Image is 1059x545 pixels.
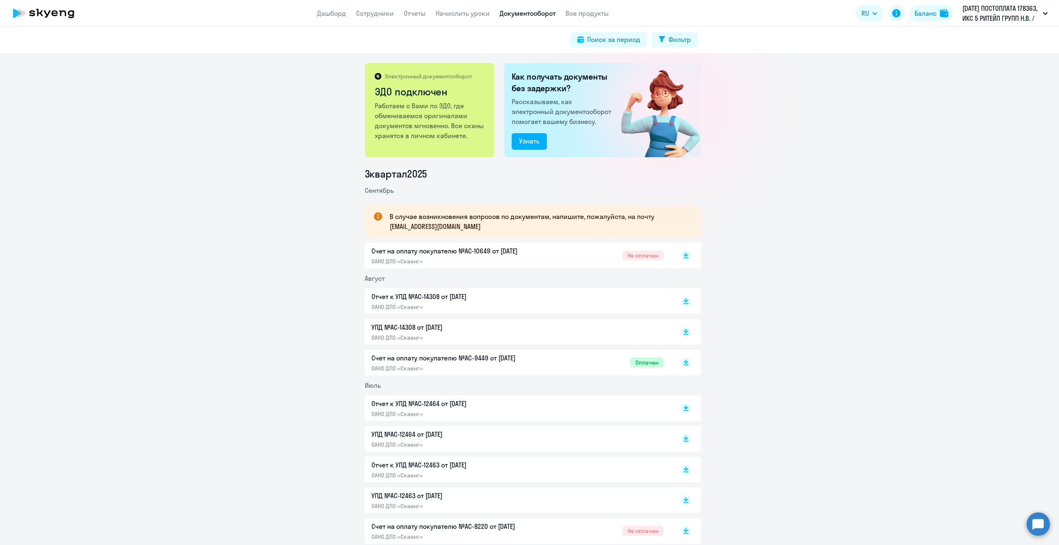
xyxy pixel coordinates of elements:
[371,246,664,265] a: Счет на оплату покупателю №AC-10649 от [DATE]ОАНО ДПО «Скаенг»Не оплачен
[375,101,486,141] p: Работаем с Вами по ЭДО, где обмениваемся оригиналами документов мгновенно. Все сканы хранятся в л...
[371,533,546,540] p: ОАНО ДПО «Скаенг»
[587,34,640,44] div: Поиск за период
[566,9,609,17] a: Все продукты
[371,322,664,341] a: УПД №AC-14308 от [DATE]ОАНО ДПО «Скаенг»
[356,9,394,17] a: Сотрудники
[371,303,546,311] p: ОАНО ДПО «Скаенг»
[371,365,546,372] p: ОАНО ДПО «Скаенг»
[630,358,664,367] span: Оплачен
[571,32,647,47] button: Поиск за период
[365,381,381,389] span: Июль
[500,9,556,17] a: Документооборот
[371,353,546,363] p: Счет на оплату покупателю №AC-9449 от [DATE]
[404,9,426,17] a: Отчеты
[371,429,664,448] a: УПД №AC-12464 от [DATE]ОАНО ДПО «Скаенг»
[371,491,664,510] a: УПД №AC-12463 от [DATE]ОАНО ДПО «Скаенг»
[371,399,664,418] a: Отчет к УПД №AC-12464 от [DATE]ОАНО ДПО «Скаенг»
[371,334,546,341] p: ОАНО ДПО «Скаенг»
[371,491,546,501] p: УПД №AC-12463 от [DATE]
[622,526,664,536] span: Не оплачен
[962,3,1039,23] p: [DATE] ПОСТОПЛАТА 178363, ИКС 5 РИТЕЙЛ ГРУПП Н.В. / X5 RETAIL GROUP N.V.
[371,322,546,332] p: УПД №AC-14308 от [DATE]
[371,460,664,479] a: Отчет к УПД №AC-12463 от [DATE]ОАНО ДПО «Скаенг»
[371,399,546,409] p: Отчет к УПД №AC-12464 от [DATE]
[371,441,546,448] p: ОАНО ДПО «Скаенг»
[512,97,615,127] p: Рассказываем, как электронный документооборот помогает вашему бизнесу.
[371,521,664,540] a: Счет на оплату покупателю №AC-8220 от [DATE]ОАНО ДПО «Скаенг»Не оплачен
[669,34,691,44] div: Фильтр
[915,8,937,18] div: Баланс
[365,186,394,195] span: Сентябрь
[365,274,385,282] span: Август
[512,71,615,94] h2: Как получать документы без задержки?
[652,32,698,47] button: Фильтр
[436,9,490,17] a: Начислить уроки
[371,429,546,439] p: УПД №AC-12464 от [DATE]
[371,246,546,256] p: Счет на оплату покупателю №AC-10649 от [DATE]
[512,133,547,150] button: Узнать
[385,73,472,80] p: Электронный документооборот
[910,5,953,22] button: Балансbalance
[371,502,546,510] p: ОАНО ДПО «Скаенг»
[390,212,686,231] p: В случае возникновения вопросов по документам, напишите, пожалуйста, на почту [EMAIL_ADDRESS][DOM...
[371,353,664,372] a: Счет на оплату покупателю №AC-9449 от [DATE]ОАНО ДПО «Скаенг»Оплачен
[375,85,486,98] h2: ЭДО подключен
[371,410,546,418] p: ОАНО ДПО «Скаенг»
[371,472,546,479] p: ОАНО ДПО «Скаенг»
[940,9,948,17] img: balance
[365,167,701,180] li: 3 квартал 2025
[958,3,1052,23] button: [DATE] ПОСТОПЛАТА 178363, ИКС 5 РИТЕЙЛ ГРУПП Н.В. / X5 RETAIL GROUP N.V.
[371,258,546,265] p: ОАНО ДПО «Скаенг»
[861,8,869,18] span: RU
[856,5,883,22] button: RU
[317,9,346,17] a: Дашборд
[371,521,546,531] p: Счет на оплату покупателю №AC-8220 от [DATE]
[519,136,539,146] div: Узнать
[622,251,664,260] span: Не оплачен
[371,292,664,311] a: Отчет к УПД №AC-14308 от [DATE]ОАНО ДПО «Скаенг»
[371,292,546,302] p: Отчет к УПД №AC-14308 от [DATE]
[371,460,546,470] p: Отчет к УПД №AC-12463 от [DATE]
[608,63,701,157] img: connected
